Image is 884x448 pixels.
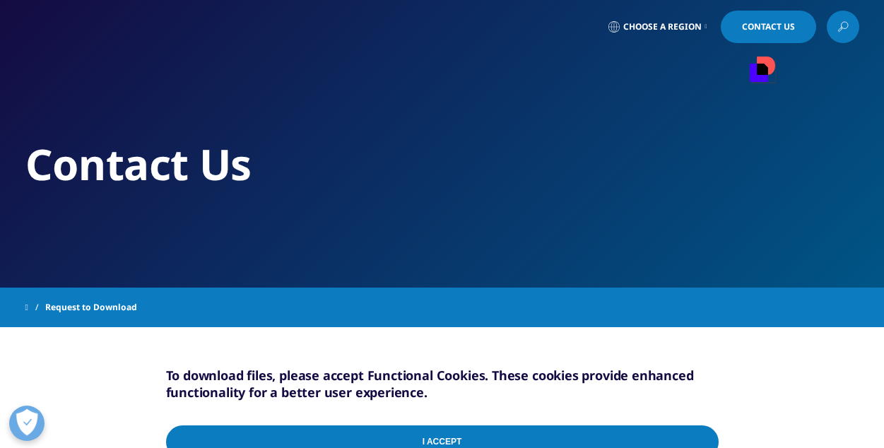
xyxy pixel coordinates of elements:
span: Contact Us [742,23,795,31]
img: docusign-favicon.svg [750,57,775,82]
h2: Contact Us [25,138,859,191]
span: Request to Download [45,295,137,320]
button: Open Preferences [9,406,45,441]
a: Contact Us [721,11,816,43]
h5: To download files, please accept Functional Cookies. These cookies provide enhanced functionality... [166,367,719,401]
span: Choose a Region [623,21,702,33]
